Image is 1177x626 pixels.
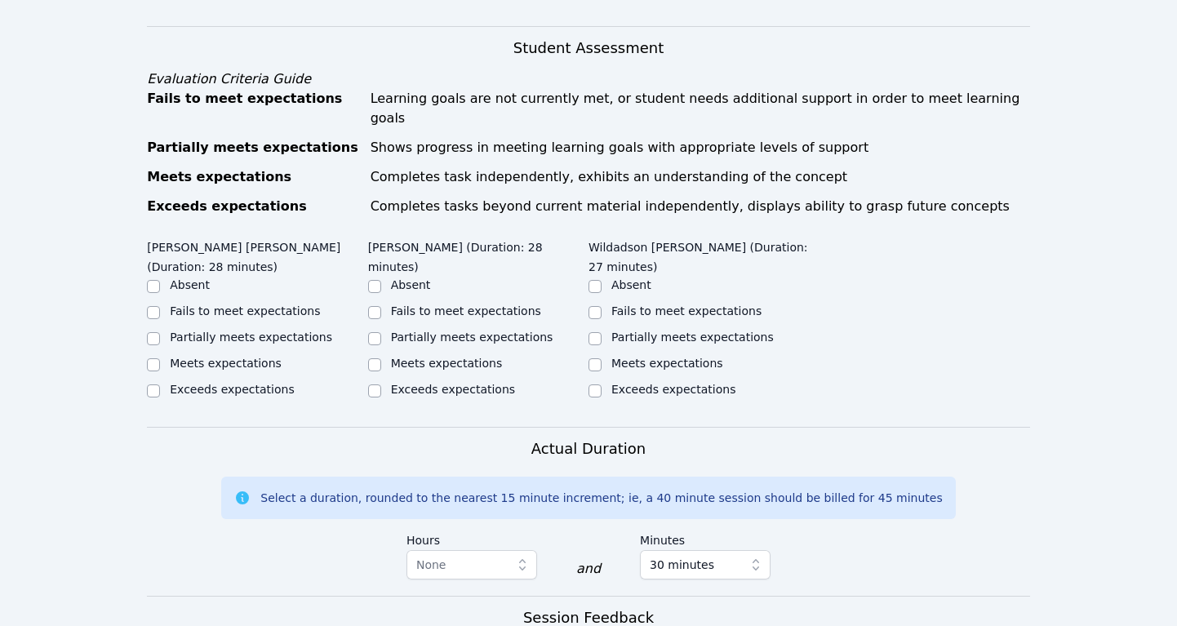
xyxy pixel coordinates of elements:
[416,558,446,571] span: None
[170,383,294,396] label: Exceeds expectations
[391,357,503,370] label: Meets expectations
[371,167,1030,187] div: Completes task independently, exhibits an understanding of the concept
[170,357,282,370] label: Meets expectations
[170,331,332,344] label: Partially meets expectations
[371,197,1030,216] div: Completes tasks beyond current material independently, displays ability to grasp future concepts
[391,331,553,344] label: Partially meets expectations
[611,304,762,317] label: Fails to meet expectations
[170,304,320,317] label: Fails to meet expectations
[406,550,537,579] button: None
[576,559,601,579] div: and
[391,278,431,291] label: Absent
[640,550,771,579] button: 30 minutes
[611,278,651,291] label: Absent
[611,331,774,344] label: Partially meets expectations
[371,89,1030,128] div: Learning goals are not currently met, or student needs additional support in order to meet learni...
[170,278,210,291] label: Absent
[406,526,537,550] label: Hours
[588,233,809,277] legend: Wildadson [PERSON_NAME] (Duration: 27 minutes)
[147,69,1030,89] div: Evaluation Criteria Guide
[650,555,714,575] span: 30 minutes
[147,89,360,128] div: Fails to meet expectations
[147,167,360,187] div: Meets expectations
[147,233,367,277] legend: [PERSON_NAME] [PERSON_NAME] (Duration: 28 minutes)
[640,526,771,550] label: Minutes
[368,233,588,277] legend: [PERSON_NAME] (Duration: 28 minutes)
[391,383,515,396] label: Exceeds expectations
[147,197,360,216] div: Exceeds expectations
[147,37,1030,60] h3: Student Assessment
[147,138,360,158] div: Partially meets expectations
[260,490,942,506] div: Select a duration, rounded to the nearest 15 minute increment; ie, a 40 minute session should be ...
[531,437,646,460] h3: Actual Duration
[371,138,1030,158] div: Shows progress in meeting learning goals with appropriate levels of support
[611,383,735,396] label: Exceeds expectations
[611,357,723,370] label: Meets expectations
[391,304,541,317] label: Fails to meet expectations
